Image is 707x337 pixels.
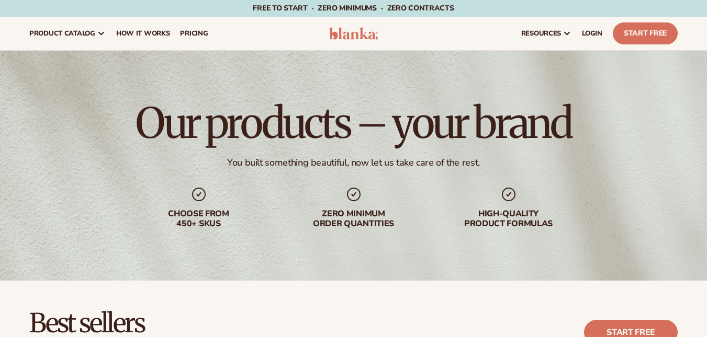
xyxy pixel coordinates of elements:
img: logo [329,27,378,40]
a: pricing [175,17,213,50]
a: Start Free [613,22,678,44]
div: You built something beautiful, now let us take care of the rest. [227,157,480,169]
div: High-quality product formulas [442,209,576,229]
span: resources [521,29,561,38]
span: How It Works [116,29,170,38]
span: LOGIN [582,29,602,38]
span: pricing [180,29,208,38]
div: Choose from 450+ Skus [132,209,266,229]
a: How It Works [111,17,175,50]
a: product catalog [24,17,111,50]
span: product catalog [29,29,95,38]
h1: Our products – your brand [136,102,571,144]
span: Free to start · ZERO minimums · ZERO contracts [253,3,454,13]
a: LOGIN [577,17,608,50]
a: resources [516,17,577,50]
div: Zero minimum order quantities [287,209,421,229]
